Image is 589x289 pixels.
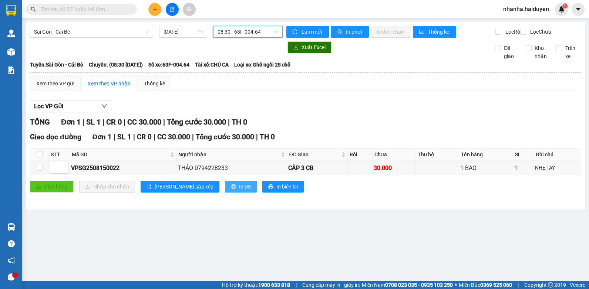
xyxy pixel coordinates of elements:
[268,184,273,190] span: printer
[514,163,532,173] div: 1
[31,7,36,12] span: search
[49,149,70,161] th: STT
[30,133,81,141] span: Giao dọc đường
[34,26,149,37] span: Sài Gòn - Cái Bè
[7,30,15,37] img: warehouse-icon
[178,163,286,173] div: THẢO 0794228233
[92,133,112,141] span: Đơn 1
[222,281,290,289] span: Hỗ trợ kỹ thuật:
[348,149,373,161] th: Rồi
[572,3,585,16] button: caret-down
[101,103,107,109] span: down
[137,133,152,141] span: CR 0
[256,133,258,141] span: |
[61,118,81,126] span: Đơn 1
[163,118,165,126] span: |
[157,133,190,141] span: CC 30.000
[575,6,582,13] span: caret-down
[276,183,298,191] span: In biên lai
[166,3,179,16] button: file-add
[286,26,329,38] button: syncLàm mới
[534,149,581,161] th: Ghi chú
[152,7,158,12] span: plus
[558,6,565,13] img: icon-new-feature
[71,163,175,173] div: VPSG2508150022
[331,26,369,38] button: printerIn phơi
[563,3,566,8] span: 1
[106,118,122,126] span: CR 0
[562,3,568,8] sup: 1
[260,133,275,141] span: TH 0
[89,61,143,69] span: Chuyến: (08:30 [DATE])
[114,133,115,141] span: |
[6,5,16,16] img: logo-vxr
[8,273,15,280] span: message
[548,282,553,288] span: copyright
[79,181,135,193] button: downloadNhập kho nhận
[527,28,552,36] span: Lọc Chưa
[127,118,161,126] span: CC 30.000
[258,282,290,288] strong: 1900 633 818
[337,29,343,35] span: printer
[374,163,414,173] div: 30.000
[30,181,74,193] button: uploadGiao hàng
[225,181,257,193] button: printerIn DS
[34,102,63,111] span: Lọc VP Gửi
[428,28,450,36] span: Thống kê
[513,149,534,161] th: SL
[231,184,236,190] span: printer
[413,26,456,38] button: bar-chartThống kê
[7,48,15,56] img: warehouse-icon
[288,163,346,173] div: CÂP 3 CB
[164,28,196,36] input: 15/08/2025
[141,181,219,193] button: sort-ascending[PERSON_NAME] sắp xếp
[183,3,196,16] button: aim
[8,257,15,264] span: notification
[302,281,360,289] span: Cung cấp máy in - giấy in:
[8,240,15,247] span: question-circle
[147,184,152,190] span: sort-ascending
[7,67,15,74] img: solution-icon
[124,118,125,126] span: |
[7,223,15,231] img: warehouse-icon
[501,44,520,60] span: Đã giao
[133,133,135,141] span: |
[83,118,84,126] span: |
[36,79,74,88] div: Xem theo VP gửi
[148,61,189,69] span: Số xe: 63F-004.64
[234,61,290,69] span: Loại xe: Ghế ngồi 28 chỗ
[419,29,425,35] span: bar-chart
[178,150,279,159] span: Người nhận
[144,79,165,88] div: Thống kê
[562,44,582,60] span: Trên xe
[196,133,254,141] span: Tổng cước 30.000
[535,164,580,172] div: NHẸ TAY
[416,149,459,161] th: Thu hộ
[70,161,176,175] td: VPSG2508150022
[518,281,519,289] span: |
[186,7,192,12] span: aim
[346,28,363,36] span: In phơi
[455,283,457,286] span: ⚪️
[192,133,194,141] span: |
[154,133,155,141] span: |
[302,28,323,36] span: Làm mới
[459,281,512,289] span: Miền Bắc
[167,118,226,126] span: Tổng cước 30.000
[460,163,512,173] div: 1 BAO
[502,28,522,36] span: Lọc Rồi
[195,61,229,69] span: Tài xế: CHÚ CA
[41,5,128,13] input: Tìm tên, số ĐT hoặc mã đơn
[72,150,169,159] span: Mã GD
[102,118,104,126] span: |
[292,29,299,35] span: sync
[117,133,131,141] span: SL 1
[532,44,551,60] span: Kho nhận
[497,4,555,14] span: nhanha.haiduyen
[30,101,111,112] button: Lọc VP Gửi
[169,7,175,12] span: file-add
[480,282,512,288] strong: 0369 525 060
[362,281,453,289] span: Miền Nam
[373,149,416,161] th: Chưa
[228,118,230,126] span: |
